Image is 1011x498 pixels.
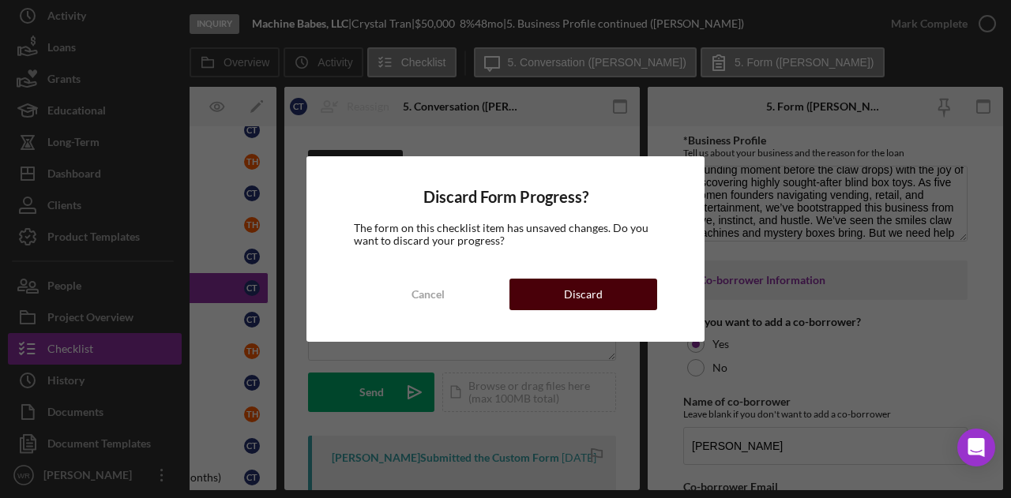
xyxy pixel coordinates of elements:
button: Discard [509,279,657,310]
div: Open Intercom Messenger [957,429,995,466]
div: Discard [564,279,603,310]
h4: Discard Form Progress? [354,188,657,206]
div: Cancel [412,279,445,310]
button: Cancel [354,279,502,310]
span: The form on this checklist item has unsaved changes. Do you want to discard your progress? [354,221,648,247]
